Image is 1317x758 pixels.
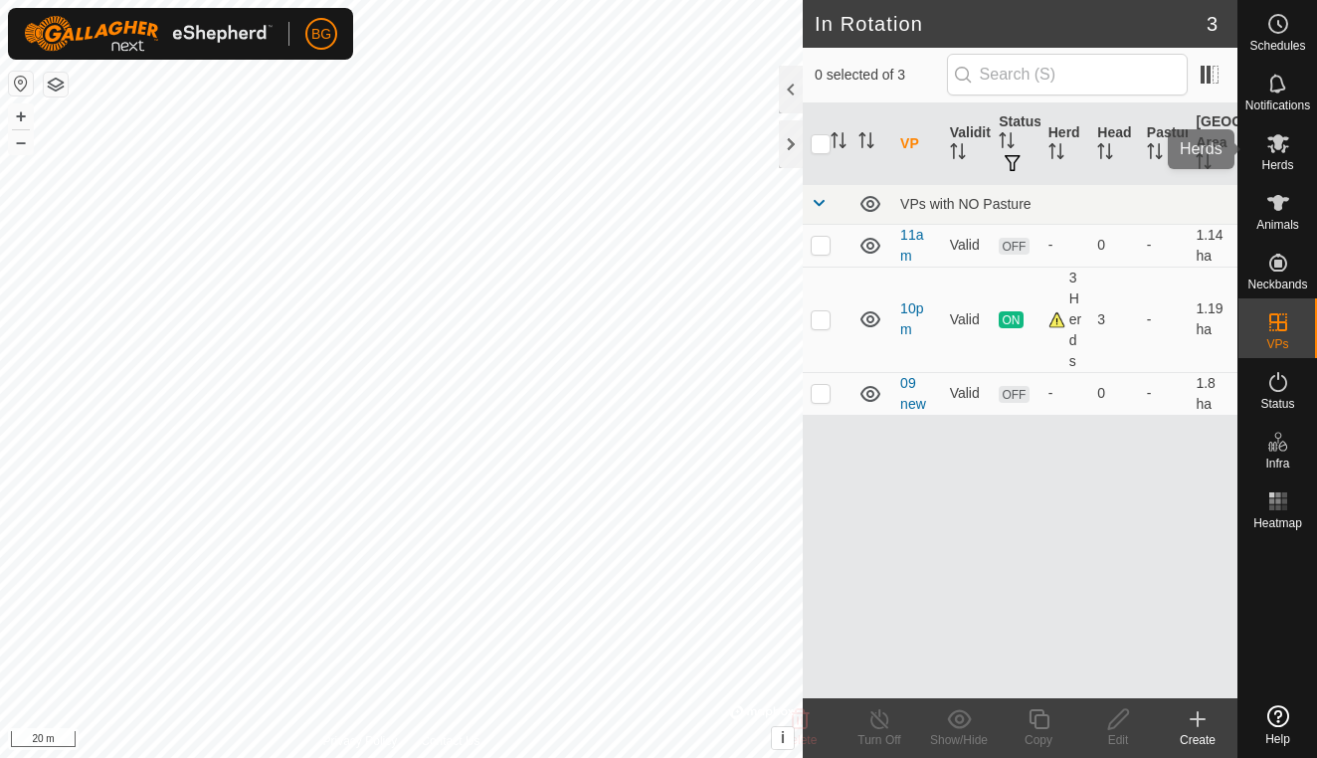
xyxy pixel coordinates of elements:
[24,16,273,52] img: Gallagher Logo
[421,732,479,750] a: Contact Us
[1097,146,1113,162] p-sorticon: Activate to sort
[1266,338,1288,350] span: VPs
[1249,40,1305,52] span: Schedules
[1048,383,1082,404] div: -
[1089,372,1139,415] td: 0
[840,731,919,749] div: Turn Off
[9,72,33,95] button: Reset Map
[1245,99,1310,111] span: Notifications
[942,372,992,415] td: Valid
[919,731,999,749] div: Show/Hide
[311,24,331,45] span: BG
[9,130,33,154] button: –
[999,135,1015,151] p-sorticon: Activate to sort
[1048,235,1082,256] div: -
[323,732,398,750] a: Privacy Policy
[1188,103,1237,185] th: [GEOGRAPHIC_DATA] Area
[1260,398,1294,410] span: Status
[1078,731,1158,749] div: Edit
[1139,103,1189,185] th: Pasture
[1196,156,1212,172] p-sorticon: Activate to sort
[999,731,1078,749] div: Copy
[999,311,1023,328] span: ON
[1139,224,1189,267] td: -
[1247,279,1307,290] span: Neckbands
[1207,9,1218,39] span: 3
[1139,267,1189,372] td: -
[1238,697,1317,753] a: Help
[1158,731,1237,749] div: Create
[900,227,923,264] a: 11am
[858,135,874,151] p-sorticon: Activate to sort
[942,224,992,267] td: Valid
[815,65,947,86] span: 0 selected of 3
[9,104,33,128] button: +
[1048,146,1064,162] p-sorticon: Activate to sort
[831,135,847,151] p-sorticon: Activate to sort
[1261,159,1293,171] span: Herds
[1265,733,1290,745] span: Help
[991,103,1040,185] th: Status
[1188,372,1237,415] td: 1.8 ha
[772,727,794,749] button: i
[999,238,1029,255] span: OFF
[942,267,992,372] td: Valid
[1253,517,1302,529] span: Heatmap
[815,12,1207,36] h2: In Rotation
[950,146,966,162] p-sorticon: Activate to sort
[1048,268,1082,372] div: 3 Herds
[1265,458,1289,470] span: Infra
[900,375,926,412] a: 09 new
[1089,103,1139,185] th: Head
[892,103,942,185] th: VP
[900,300,923,337] a: 10pm
[1139,372,1189,415] td: -
[1040,103,1090,185] th: Herd
[999,386,1029,403] span: OFF
[942,103,992,185] th: Validity
[947,54,1188,95] input: Search (S)
[1147,146,1163,162] p-sorticon: Activate to sort
[1089,267,1139,372] td: 3
[44,73,68,96] button: Map Layers
[900,196,1229,212] div: VPs with NO Pasture
[1188,267,1237,372] td: 1.19 ha
[781,729,785,746] span: i
[1089,224,1139,267] td: 0
[1256,219,1299,231] span: Animals
[1188,224,1237,267] td: 1.14 ha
